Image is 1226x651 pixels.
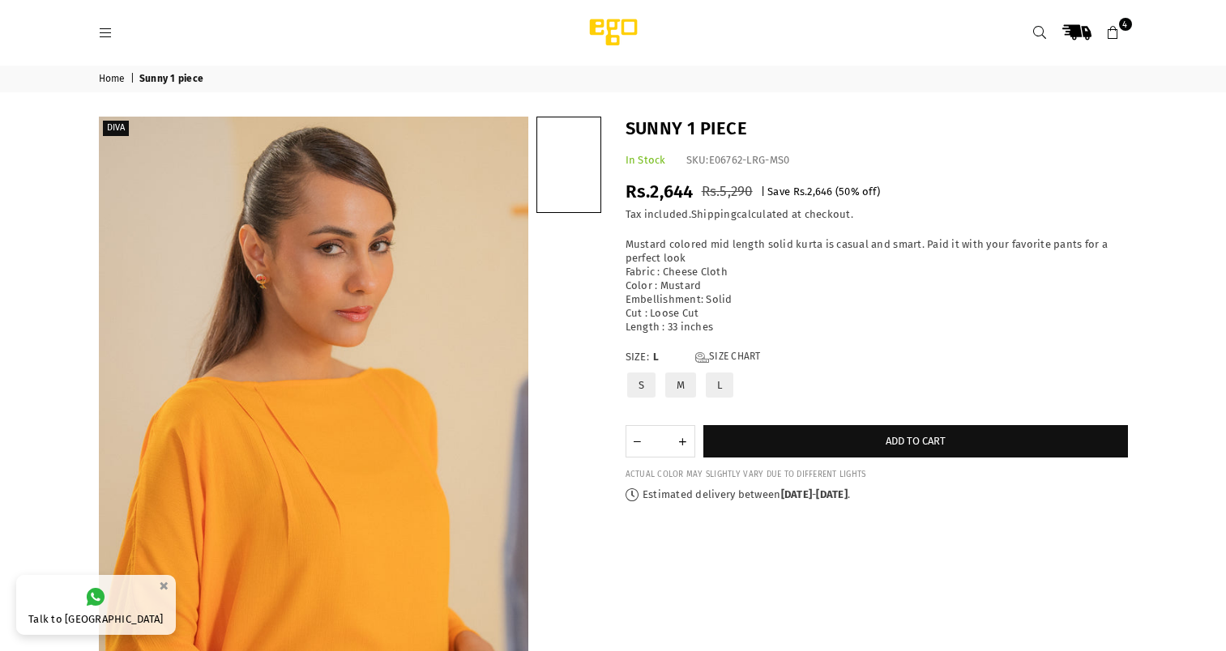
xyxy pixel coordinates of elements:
[16,575,176,635] a: Talk to [GEOGRAPHIC_DATA]
[686,154,790,168] div: SKU:
[839,185,851,198] span: 50
[626,371,657,399] label: S
[1026,18,1055,47] a: Search
[103,121,129,136] label: Diva
[703,425,1128,457] button: Add to cart
[545,16,682,49] img: Ego
[793,185,833,198] span: Rs.2,646
[691,208,737,221] a: Shipping
[130,73,137,86] span: |
[154,572,173,599] button: ×
[626,351,1128,364] label: Size:
[92,26,121,38] a: Menu
[626,154,666,166] span: In Stock
[1119,18,1132,31] span: 4
[626,425,695,457] quantity-input: Quantity
[139,73,206,86] span: Sunny 1 piece
[626,470,1128,480] div: ACTUAL COLOR MAY SLIGHTLY VARY DUE TO DIFFERENT LIGHTS
[664,371,698,399] label: M
[99,73,128,86] a: Home
[886,435,946,447] span: Add to cart
[702,183,753,200] span: Rs.5,290
[1099,18,1128,47] a: 4
[835,185,880,198] span: ( % off)
[695,351,761,364] a: Size Chart
[626,181,694,202] span: Rs.2,644
[761,185,765,198] span: |
[709,154,790,166] span: E06762-LRG-MS0
[626,488,1128,502] p: Estimated delivery between - .
[626,208,1128,222] div: Tax included. calculated at checkout.
[626,238,1128,334] p: Mustard colored mid length solid kurta is casual and smart. Paid it with your favorite pants for ...
[767,185,790,198] span: Save
[653,351,686,364] span: L
[781,488,813,500] time: [DATE]
[87,66,1140,92] nav: breadcrumbs
[816,488,848,500] time: [DATE]
[704,371,735,399] label: L
[626,117,1128,142] h1: Sunny 1 piece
